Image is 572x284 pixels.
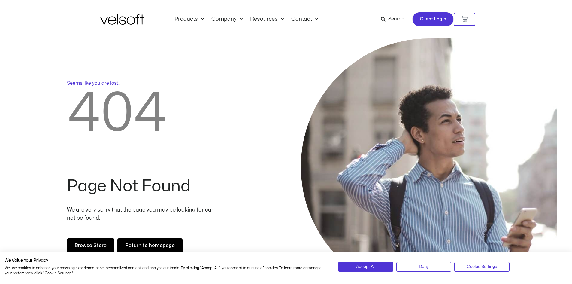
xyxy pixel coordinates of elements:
[67,80,219,87] p: Seems like you are lost..
[388,15,404,23] span: Search
[100,14,144,25] img: Velsoft Training Materials
[454,262,509,272] button: Adjust cookie preferences
[381,14,409,24] a: Search
[125,242,175,250] span: Return to homepage
[396,262,451,272] button: Deny all cookies
[171,16,322,23] nav: Menu
[67,238,114,253] a: Browse Store
[5,266,329,276] p: We use cookies to enhance your browsing experience, serve personalized content, and analyze our t...
[467,264,497,270] span: Cookie Settings
[67,87,219,141] h2: 404
[420,15,446,23] span: Client Login
[67,206,219,222] p: We are very sorry that the page you may be looking for can not be found.
[67,178,219,194] h2: Page Not Found
[288,16,322,23] a: ContactMenu Toggle
[412,12,454,26] a: Client Login
[208,16,247,23] a: CompanyMenu Toggle
[356,264,375,270] span: Accept All
[419,264,429,270] span: Deny
[171,16,208,23] a: ProductsMenu Toggle
[247,16,288,23] a: ResourcesMenu Toggle
[75,242,107,250] span: Browse Store
[5,258,329,263] h2: We Value Your Privacy
[338,262,393,272] button: Accept all cookies
[117,238,183,253] a: Return to homepage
